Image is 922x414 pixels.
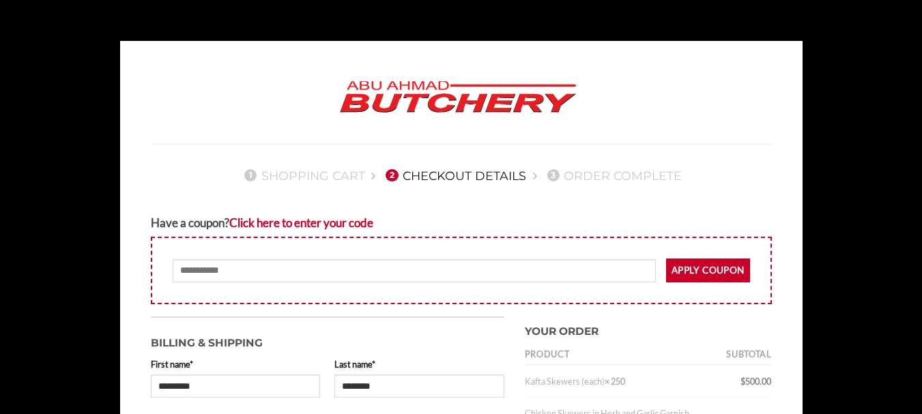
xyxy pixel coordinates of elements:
a: 2Checkout details [381,168,526,183]
a: Enter your coupon code [229,216,373,230]
label: Last name [334,357,504,371]
span: 1 [244,169,257,181]
h3: Billing & Shipping [151,328,504,352]
span: 2 [386,169,398,181]
img: Abu Ahmad Butchery [328,72,588,123]
div: Have a coupon? [151,213,772,232]
nav: Checkout steps [151,158,772,193]
button: Apply coupon [666,258,750,282]
h3: Your order [525,316,772,340]
a: 1Shopping Cart [240,168,365,183]
label: First name [151,357,321,371]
